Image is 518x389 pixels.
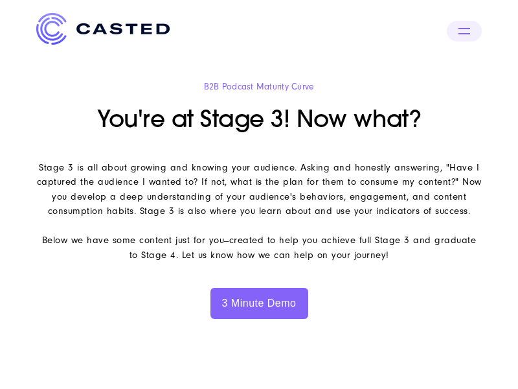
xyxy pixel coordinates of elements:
p: 3 Minute Demo [222,292,297,315]
span: — [224,236,229,245]
h5: B2B Podcast Maturity Curve [36,80,482,93]
p: Stage 3 is all about growing and knowing your audience. Asking and honestly answering, "Have I ca... [36,161,482,219]
img: Casted_Logo_Horizontal_FullColor_PUR_BLUE [36,13,170,45]
a: 3 Minute Demo [210,288,308,319]
h1: You're at Stage 3! Now what? [36,108,482,146]
p: Below we have some content just for you created to help you achieve full Stage 3 and graduate to ... [36,233,482,263]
